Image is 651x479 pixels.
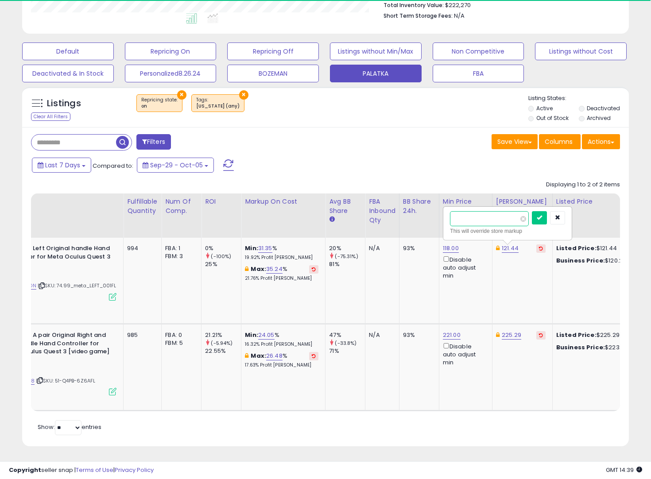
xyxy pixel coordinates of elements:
[9,466,154,475] div: seller snap | |
[443,197,488,206] div: Min Price
[369,244,392,252] div: N/A
[403,197,435,216] div: BB Share 24h.
[556,197,633,206] div: Listed Price
[45,161,80,170] span: Last 7 Days
[245,265,318,282] div: %
[536,104,553,112] label: Active
[245,331,258,339] b: Min:
[454,12,465,20] span: N/A
[36,377,96,384] span: | SKU: 51-Q4PB-6Z6AFL
[125,42,217,60] button: Repricing On
[556,344,630,352] div: $223.04
[546,181,620,189] div: Displaying 1 to 2 of 2 items
[539,134,581,149] button: Columns
[556,244,630,252] div: $121.44
[492,134,538,149] button: Save View
[4,244,111,263] b: GFTVRCE Left Original handle Hand Controller for Meta Oculus Quest 3
[205,197,237,206] div: ROI
[245,244,258,252] b: Min:
[165,252,194,260] div: FBM: 3
[443,255,485,280] div: Disable auto adjust min
[384,12,453,19] b: Short Term Storage Fees:
[433,65,524,82] button: FBA
[369,197,395,225] div: FBA inbound Qty
[125,65,217,82] button: Personalized8.26.24
[211,340,232,347] small: (-5.94%)
[245,362,318,368] p: 17.63% Profit [PERSON_NAME]
[177,90,186,100] button: ×
[241,193,325,238] th: The percentage added to the cost of goods (COGS) that forms the calculator for Min & Max prices.
[384,1,444,9] b: Total Inventory Value:
[403,244,432,252] div: 93%
[227,65,319,82] button: BOZEMAN
[329,347,365,355] div: 71%
[47,97,81,110] h5: Listings
[330,65,422,82] button: PALATKA
[329,244,365,252] div: 20%
[545,137,573,146] span: Columns
[245,352,318,368] div: %
[76,466,113,474] a: Terms of Use
[165,244,194,252] div: FBA: 1
[335,340,356,347] small: (-33.8%)
[245,341,318,348] p: 16.32% Profit [PERSON_NAME]
[606,466,642,474] span: 2025-10-14 14:39 GMT
[205,347,241,355] div: 22.55%
[496,197,549,206] div: [PERSON_NAME]
[450,227,565,236] div: This will override store markup
[329,260,365,268] div: 81%
[369,331,392,339] div: N/A
[330,42,422,60] button: Listings without Min/Max
[266,352,283,360] a: 26.48
[239,90,248,100] button: ×
[587,114,611,122] label: Archived
[150,161,203,170] span: Sep-29 - Oct-05
[245,275,318,282] p: 21.76% Profit [PERSON_NAME]
[127,244,155,252] div: 994
[205,260,241,268] div: 25%
[502,244,519,253] a: 121.44
[211,253,231,260] small: (-100%)
[251,265,266,273] b: Max:
[137,158,214,173] button: Sep-29 - Oct-05
[127,331,155,339] div: 985
[329,216,334,224] small: Avg BB Share.
[258,244,272,253] a: 31.35
[535,42,627,60] button: Listings without Cost
[251,352,266,360] b: Max:
[205,244,241,252] div: 0%
[141,103,178,109] div: on
[556,244,597,252] b: Listed Price:
[502,331,521,340] a: 225.29
[22,42,114,60] button: Default
[582,134,620,149] button: Actions
[22,65,114,82] button: Deactivated & In Stock
[165,331,194,339] div: FBA: 0
[556,256,605,265] b: Business Price:
[196,103,240,109] div: [US_STATE] (any)
[258,331,275,340] a: 24.05
[335,253,358,260] small: (-75.31%)
[196,97,240,110] span: Tags :
[227,42,319,60] button: Repricing Off
[165,339,194,347] div: FBM: 5
[9,466,41,474] strong: Copyright
[31,112,70,121] div: Clear All Filters
[136,134,171,150] button: Filters
[443,341,485,367] div: Disable auto adjust min
[32,158,91,173] button: Last 7 Days
[443,244,459,253] a: 118.00
[556,331,630,339] div: $225.29
[245,244,318,261] div: %
[38,423,101,431] span: Show: entries
[115,466,154,474] a: Privacy Policy
[528,94,629,103] p: Listing States:
[556,331,597,339] b: Listed Price:
[329,331,365,339] div: 47%
[205,331,241,339] div: 21.21%
[38,282,116,289] span: | SKU: 74.99_meta_LEFT_001FL
[4,331,111,358] b: GFTVRCE A pair Original Right and Left handle Hand Controller for Meta Oculus Quest 3 [video game]
[556,343,605,352] b: Business Price:
[245,255,318,261] p: 19.92% Profit [PERSON_NAME]
[141,97,178,110] span: Repricing state :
